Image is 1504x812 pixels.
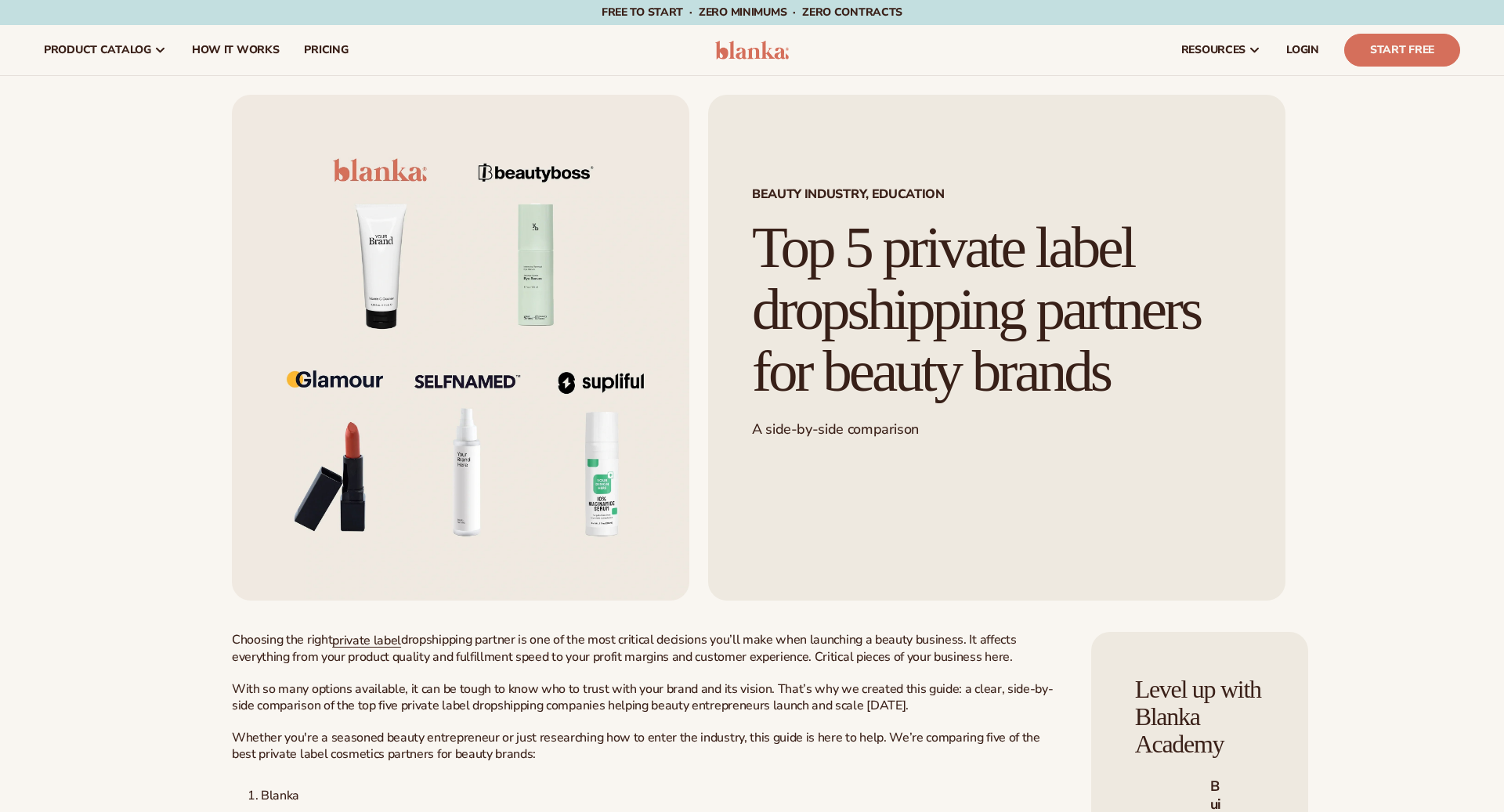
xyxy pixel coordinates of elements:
h1: Top 5 private label dropshipping partners for beauty brands [752,217,1242,402]
span: Beauty industry, Education [752,188,1242,200]
a: private label [332,632,401,649]
a: How It Works [179,25,292,75]
span: Choosing the right [232,631,332,648]
span: LOGIN [1286,44,1319,56]
span: A side-by-side comparison [752,420,919,438]
span: Whether you're a seasoned beauty entrepreneur or just researching how to enter the industry, this... [232,729,1040,763]
span: product catalog [44,44,151,56]
span: resources [1181,44,1245,56]
span: Free to start · ZERO minimums · ZERO contracts [602,5,902,20]
a: Start Free [1344,34,1460,67]
img: Flat lay of private-label beauty products with logos from Blanka, BeautyBoss, Glamour, Selfnamed,... [232,95,689,601]
a: resources [1169,25,1274,75]
a: LOGIN [1274,25,1332,75]
a: pricing [291,25,360,75]
span: How It Works [192,44,280,56]
span: With so many options available, it can be tough to know who to trust with your brand and its visi... [232,680,1053,714]
span: dropshipping partner is one of the most critical decisions you’ll make when launching a beauty bu... [232,631,1016,666]
h4: Level up with Blanka Academy [1135,676,1265,759]
span: pricing [304,44,348,56]
a: product catalog [31,25,179,75]
img: logo [715,41,790,60]
span: Blanka [261,787,299,804]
